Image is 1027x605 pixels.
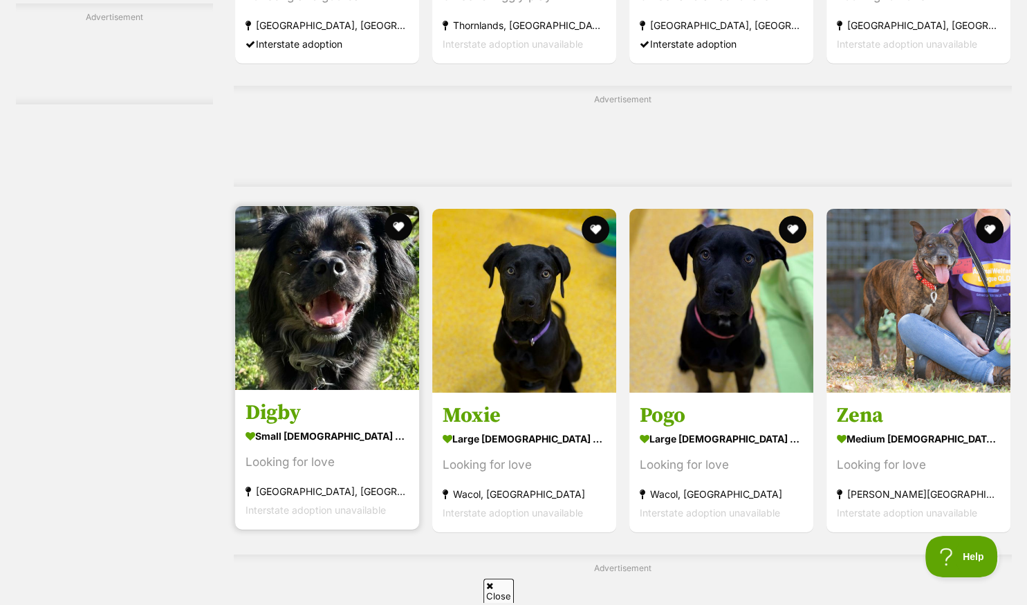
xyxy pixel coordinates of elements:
div: Advertisement [234,86,1012,187]
strong: Wacol, [GEOGRAPHIC_DATA] [443,485,606,503]
img: Moxie - Neapolitan Mastiff Dog [432,209,616,393]
h3: Digby [246,400,409,426]
span: Interstate adoption unavailable [443,507,583,519]
span: Interstate adoption unavailable [246,504,386,516]
strong: Wacol, [GEOGRAPHIC_DATA] [640,485,803,503]
span: Interstate adoption unavailable [640,507,780,519]
h3: Pogo [640,402,803,429]
img: Pogo - Neapolitan Mastiff Dog [629,209,813,393]
a: Zena medium [DEMOGRAPHIC_DATA] Dog Looking for love [PERSON_NAME][GEOGRAPHIC_DATA], [GEOGRAPHIC_D... [826,392,1010,532]
div: Looking for love [640,456,803,474]
a: Pogo large [DEMOGRAPHIC_DATA] Dog Looking for love Wacol, [GEOGRAPHIC_DATA] Interstate adoption u... [629,392,813,532]
strong: [GEOGRAPHIC_DATA], [GEOGRAPHIC_DATA] [837,16,1000,35]
button: favourite [582,216,609,243]
strong: [GEOGRAPHIC_DATA], [GEOGRAPHIC_DATA] [246,16,409,35]
div: Looking for love [837,456,1000,474]
button: favourite [779,216,806,243]
strong: [GEOGRAPHIC_DATA], [GEOGRAPHIC_DATA] [640,16,803,35]
h3: Zena [837,402,1000,429]
div: Interstate adoption [640,35,803,53]
iframe: Help Scout Beacon - Open [925,536,999,577]
div: Looking for love [246,453,409,472]
span: Interstate adoption unavailable [443,38,583,50]
span: Interstate adoption unavailable [837,38,977,50]
img: Digby - Cavalier King Charles Spaniel x Poodle (Miniature) x Boston Terrier Dog [235,206,419,390]
a: Digby small [DEMOGRAPHIC_DATA] Dog Looking for love [GEOGRAPHIC_DATA], [GEOGRAPHIC_DATA] Intersta... [235,389,419,530]
strong: large [DEMOGRAPHIC_DATA] Dog [640,429,803,449]
div: Looking for love [443,456,606,474]
span: Close [483,579,514,603]
span: Interstate adoption unavailable [837,507,977,519]
strong: [GEOGRAPHIC_DATA], [GEOGRAPHIC_DATA] [246,482,409,501]
img: Zena - Staffordshire Bull Terrier Dog [826,209,1010,393]
div: Interstate adoption [246,35,409,53]
a: Moxie large [DEMOGRAPHIC_DATA] Dog Looking for love Wacol, [GEOGRAPHIC_DATA] Interstate adoption ... [432,392,616,532]
h3: Moxie [443,402,606,429]
strong: small [DEMOGRAPHIC_DATA] Dog [246,426,409,446]
strong: [PERSON_NAME][GEOGRAPHIC_DATA], [GEOGRAPHIC_DATA] [837,485,1000,503]
button: favourite [385,213,412,241]
button: favourite [976,216,1003,243]
strong: Thornlands, [GEOGRAPHIC_DATA] [443,16,606,35]
strong: medium [DEMOGRAPHIC_DATA] Dog [837,429,1000,449]
strong: large [DEMOGRAPHIC_DATA] Dog [443,429,606,449]
div: Advertisement [16,3,213,104]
